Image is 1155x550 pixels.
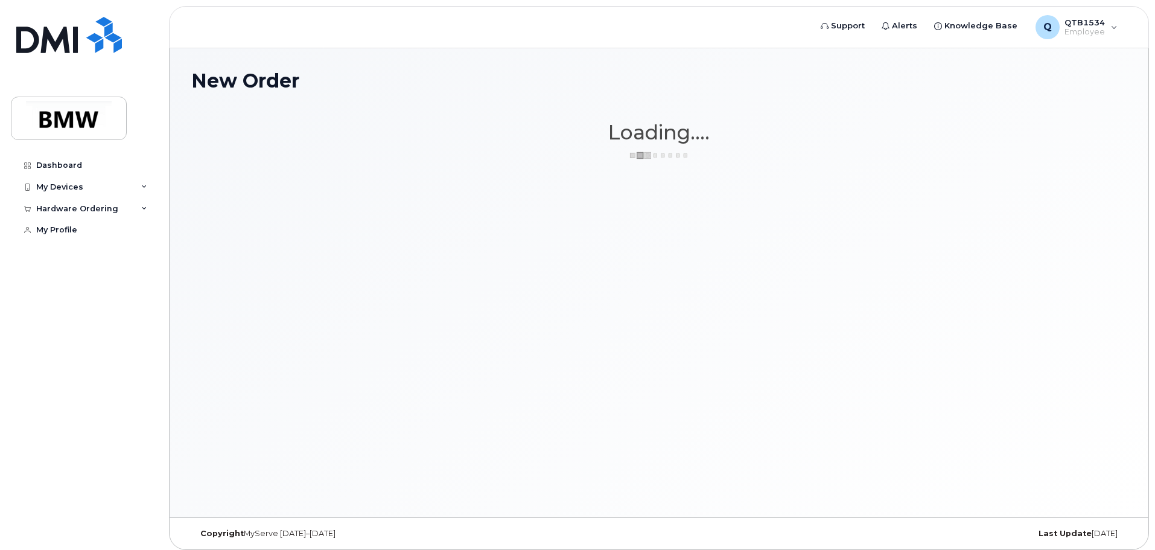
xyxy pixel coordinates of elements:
h1: New Order [191,70,1127,91]
div: MyServe [DATE]–[DATE] [191,529,503,539]
div: [DATE] [815,529,1127,539]
strong: Last Update [1039,529,1092,538]
strong: Copyright [200,529,244,538]
h1: Loading.... [191,121,1127,143]
img: ajax-loader-3a6953c30dc77f0bf724df975f13086db4f4c1262e45940f03d1251963f1bf2e.gif [629,151,689,160]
